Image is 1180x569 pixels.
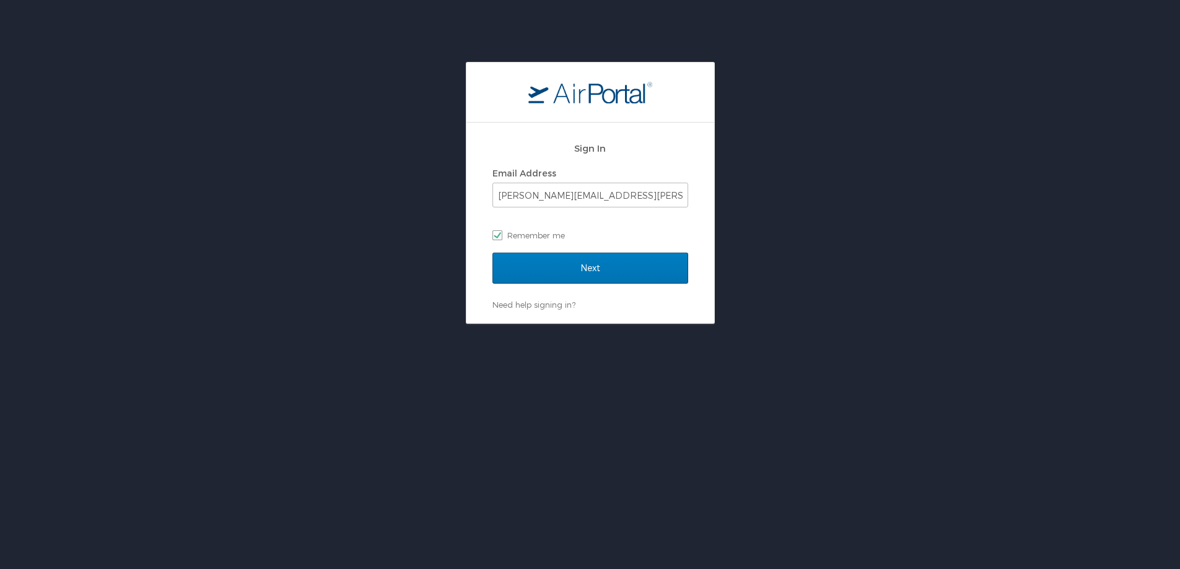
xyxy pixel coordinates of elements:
h2: Sign In [492,141,688,155]
img: logo [528,81,652,103]
label: Email Address [492,168,556,178]
a: Need help signing in? [492,300,575,310]
label: Remember me [492,226,688,245]
input: Next [492,253,688,284]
